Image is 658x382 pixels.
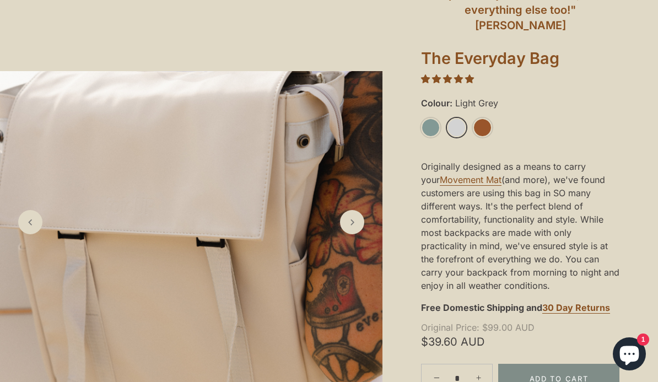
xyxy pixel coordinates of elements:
[421,73,474,84] span: 4.97 stars
[421,160,619,292] p: Originally designed as a means to carry your (and more), we've found customers are using this bag...
[18,210,42,234] a: Previous slide
[421,49,619,73] h1: The Everyday Bag
[421,118,440,137] a: Sage
[421,98,619,109] label: Colour:
[421,302,542,313] strong: Free Domestic Shipping and
[542,302,610,314] a: 30 Day Returns
[421,323,616,332] span: $99.00 AUD
[421,337,619,346] span: $39.60 AUD
[452,98,498,109] span: Light Grey
[447,118,466,137] a: Light Grey
[473,118,492,137] a: Rust
[610,337,649,373] inbox-online-store-chat: Shopify online store chat
[340,210,364,234] a: Next slide
[440,174,501,186] a: Movement Mat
